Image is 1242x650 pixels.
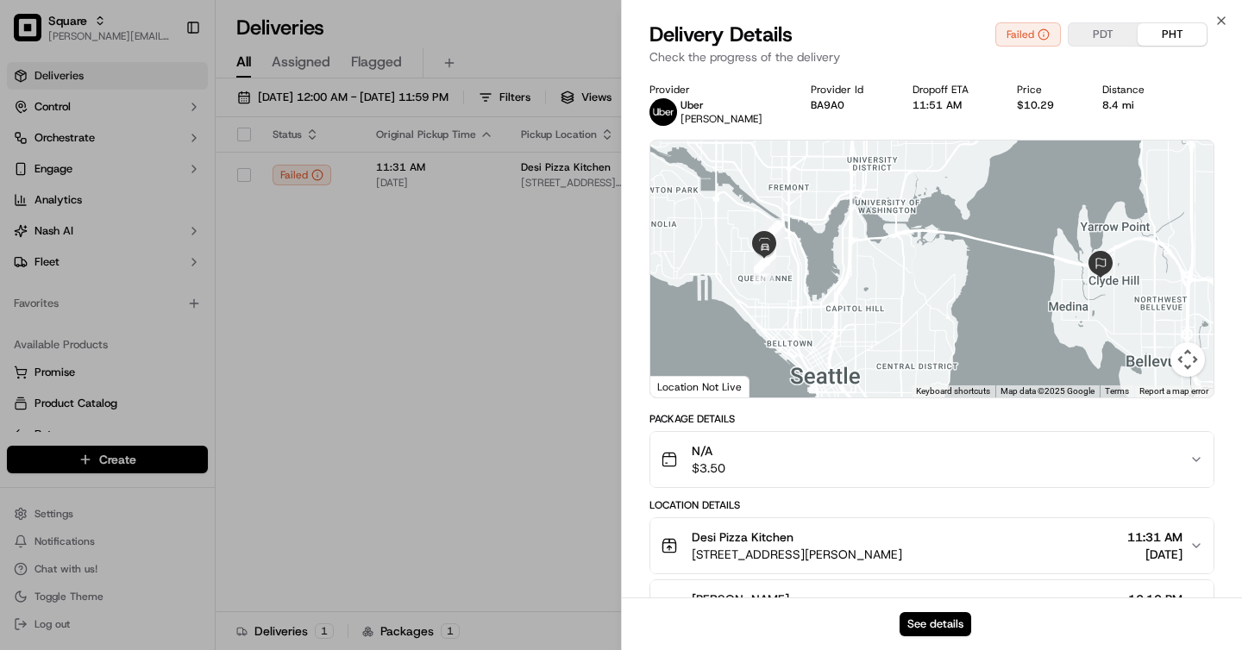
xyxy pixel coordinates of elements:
[53,267,140,281] span: [PERSON_NAME]
[692,459,725,477] span: $3.50
[1138,23,1207,46] button: PHT
[153,267,188,281] span: [DATE]
[649,412,1214,426] div: Package Details
[1069,23,1138,46] button: PDT
[913,83,989,97] div: Dropoff ETA
[34,268,48,282] img: 1736555255976-a54dd68f-1ca7-489b-9aae-adbdc363a1c4
[1000,386,1095,396] span: Map data ©2025 Google
[649,48,1214,66] p: Check the progress of the delivery
[649,98,677,126] img: uber-new-logo.jpeg
[1127,546,1182,563] span: [DATE]
[681,98,762,112] p: Uber
[681,112,762,126] span: [PERSON_NAME]
[649,83,783,97] div: Provider
[753,262,775,284] div: 1
[36,165,67,196] img: 4281594248423_2fcf9dad9f2a874258b8_72.png
[34,315,48,328] img: 1736555255976-a54dd68f-1ca7-489b-9aae-adbdc363a1c4
[1127,528,1182,546] span: 11:31 AM
[17,251,45,278] img: Asif Zaman Khan
[811,83,884,97] div: Provider Id
[811,98,844,112] button: BA9A0
[146,387,160,401] div: 💻
[655,375,712,397] a: Open this area in Google Maps (opens a new window)
[78,165,283,182] div: Start new chat
[650,432,1214,487] button: N/A$3.50
[139,378,284,409] a: 💻API Documentation
[649,21,793,48] span: Delivery Details
[34,385,132,403] span: Knowledge Base
[122,427,209,441] a: Powered byPylon
[916,385,990,397] button: Keyboard shortcuts
[1102,98,1165,112] div: 8.4 mi
[754,228,776,250] div: 6
[45,111,310,129] input: Got a question? Start typing here...
[17,69,314,97] p: Welcome 👋
[1017,83,1075,97] div: Price
[754,251,776,273] div: 13
[760,227,782,249] div: 3
[10,378,139,409] a: 📗Knowledge Base
[17,17,52,52] img: Nash
[650,376,750,397] div: Location Not Live
[649,498,1214,512] div: Location Details
[143,314,149,328] span: •
[692,546,902,563] span: [STREET_ADDRESS][PERSON_NAME]
[1139,386,1208,396] a: Report a map error
[153,314,188,328] span: [DATE]
[17,165,48,196] img: 1736555255976-a54dd68f-1ca7-489b-9aae-adbdc363a1c4
[1128,591,1182,608] span: 12:10 PM
[1017,98,1075,112] div: $10.29
[78,182,237,196] div: We're available if you need us!
[692,528,793,546] span: Desi Pizza Kitchen
[1102,83,1165,97] div: Distance
[267,221,314,241] button: See all
[143,267,149,281] span: •
[650,518,1214,573] button: Desi Pizza Kitchen[STREET_ADDRESS][PERSON_NAME]11:31 AM[DATE]
[692,591,789,608] span: [PERSON_NAME]
[17,387,31,401] div: 📗
[1105,386,1129,396] a: Terms (opens in new tab)
[293,170,314,191] button: Start new chat
[17,297,45,325] img: Jandy Espique
[163,385,277,403] span: API Documentation
[172,428,209,441] span: Pylon
[900,612,971,636] button: See details
[762,218,785,241] div: 5
[17,224,116,238] div: Past conversations
[692,442,725,459] span: N/A
[53,314,140,328] span: [PERSON_NAME]
[995,22,1061,47] button: Failed
[913,98,989,112] div: 11:51 AM
[1170,342,1205,377] button: Map camera controls
[655,375,712,397] img: Google
[650,580,1214,635] button: [PERSON_NAME]12:10 PM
